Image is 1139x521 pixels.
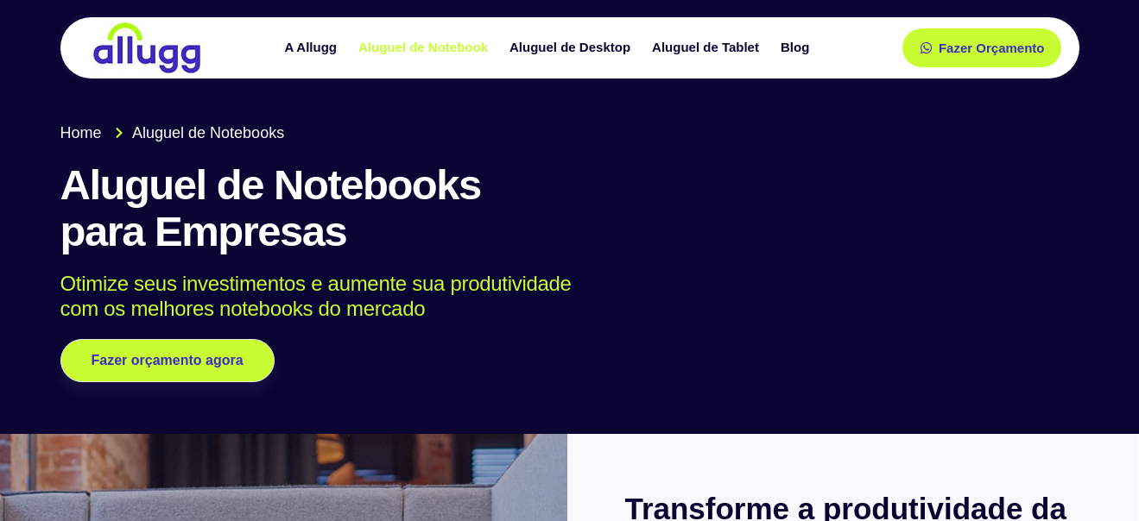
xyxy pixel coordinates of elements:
[60,162,1079,255] h1: Aluguel de Notebooks para Empresas
[92,354,244,367] span: Fazer orçamento agora
[60,122,102,145] span: Home
[128,122,284,145] span: Aluguel de Notebooks
[275,33,350,63] a: A Allugg
[643,33,772,63] a: Aluguel de Tablet
[939,41,1045,54] span: Fazer Orçamento
[350,33,501,63] a: Aluguel de Notebook
[501,33,643,63] a: Aluguel de Desktop
[91,22,203,74] img: locação de TI é Allugg
[772,33,822,63] a: Blog
[902,28,1062,67] a: Fazer Orçamento
[60,272,1054,322] p: Otimize seus investimentos e aumente sua produtividade com os melhores notebooks do mercado
[60,339,275,382] a: Fazer orçamento agora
